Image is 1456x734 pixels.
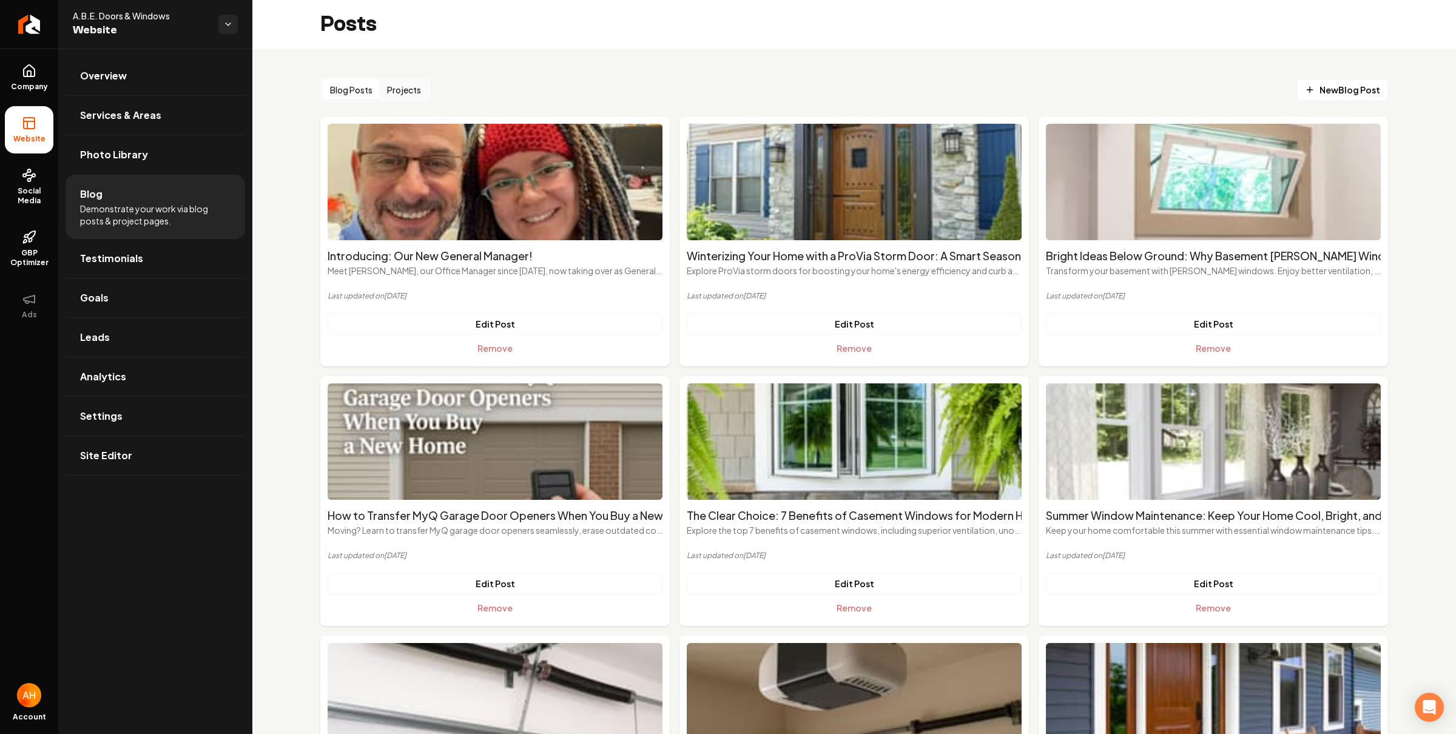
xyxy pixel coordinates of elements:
[320,12,377,36] h2: Posts
[5,220,53,277] a: GBP Optimizer
[66,239,245,278] a: Testimonials
[1046,337,1381,359] button: Remove
[66,436,245,475] a: Site Editor
[80,251,143,266] span: Testimonials
[687,524,1022,536] p: Explore the top 7 benefits of casement windows, including superior ventilation, unobstructed view...
[80,330,110,345] span: Leads
[17,683,41,707] img: Anthony Hurgoi
[17,683,41,707] button: Open user button
[687,337,1022,359] button: Remove
[17,310,42,320] span: Ads
[328,124,662,240] img: Introducing: Our New General Manager!'s featured image
[687,573,1022,594] a: Edit Post
[687,551,1022,561] p: Last updated on [DATE]
[328,313,662,335] a: Edit Post
[66,397,245,436] a: Settings
[80,369,126,384] span: Analytics
[687,507,1022,524] h2: The Clear Choice: 7 Benefits of Casement Windows for Modern Homes
[1046,597,1381,619] button: Remove
[80,69,127,83] span: Overview
[73,22,209,39] span: Website
[80,203,231,227] span: Demonstrate your work via blog posts & project pages.
[328,383,662,500] img: How to Transfer MyQ Garage Door Openers When You Buy a New Home's featured image
[5,186,53,206] span: Social Media
[80,187,103,201] span: Blog
[1046,507,1381,524] h2: Summer Window Maintenance: Keep Your Home Cool, Bright, and Efficient
[66,56,245,95] a: Overview
[80,291,109,305] span: Goals
[1046,291,1381,301] p: Last updated on [DATE]
[328,573,662,594] a: Edit Post
[328,264,662,277] p: Meet [PERSON_NAME], our Office Manager since [DATE], now taking over as General Manager!
[66,357,245,396] a: Analytics
[328,291,662,301] p: Last updated on [DATE]
[328,551,662,561] p: Last updated on [DATE]
[687,383,1022,500] img: The Clear Choice: 7 Benefits of Casement Windows for Modern Homes's featured image
[5,282,53,329] button: Ads
[5,158,53,215] a: Social Media
[66,96,245,135] a: Services & Areas
[66,135,245,174] a: Photo Library
[80,147,148,162] span: Photo Library
[328,507,662,524] h2: How to Transfer MyQ Garage Door Openers When You Buy a New Home
[687,313,1022,335] a: Edit Post
[687,264,1022,277] p: Explore ProVia storm doors for boosting your home's energy efficiency and curb appeal. Durable an...
[328,337,662,359] button: Remove
[1046,313,1381,335] a: Edit Post
[1046,264,1381,277] p: Transform your basement with [PERSON_NAME] windows. Enjoy better ventilation, natural light, and ...
[8,134,50,144] span: Website
[1046,573,1381,594] a: Edit Post
[18,15,41,34] img: Rebolt Logo
[5,54,53,101] a: Company
[6,82,53,92] span: Company
[380,80,428,99] button: Projects
[328,597,662,619] button: Remove
[5,248,53,268] span: GBP Optimizer
[1046,524,1381,536] p: Keep your home comfortable this summer with essential window maintenance tips. Clean, inspect, an...
[1297,79,1388,101] a: NewBlog Post
[1046,551,1381,561] p: Last updated on [DATE]
[1415,693,1444,722] div: Open Intercom Messenger
[1046,247,1381,264] h2: Bright Ideas Below Ground: Why Basement [PERSON_NAME] Windows Are a Smart Choice
[1305,84,1380,96] span: New Blog Post
[80,108,161,123] span: Services & Areas
[687,124,1022,240] img: Winterizing Your Home with a ProVia Storm Door: A Smart Seasonal Upgrade's featured image
[1046,124,1381,240] img: Bright Ideas Below Ground: Why Basement Hopper Windows Are a Smart Choice's featured image
[323,80,380,99] button: Blog Posts
[80,409,123,423] span: Settings
[66,318,245,357] a: Leads
[13,712,46,722] span: Account
[328,524,662,536] p: Moving? Learn to transfer MyQ garage door openers seamlessly, erase outdated connections, and set...
[328,247,662,264] h2: Introducing: Our New General Manager!
[73,10,209,22] span: A.B.E. Doors & Windows
[66,278,245,317] a: Goals
[80,448,132,463] span: Site Editor
[687,597,1022,619] button: Remove
[1046,383,1381,500] img: Summer Window Maintenance: Keep Your Home Cool, Bright, and Efficient's featured image
[687,247,1022,264] h2: Winterizing Your Home with a ProVia Storm Door: A Smart Seasonal Upgrade
[687,291,1022,301] p: Last updated on [DATE]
